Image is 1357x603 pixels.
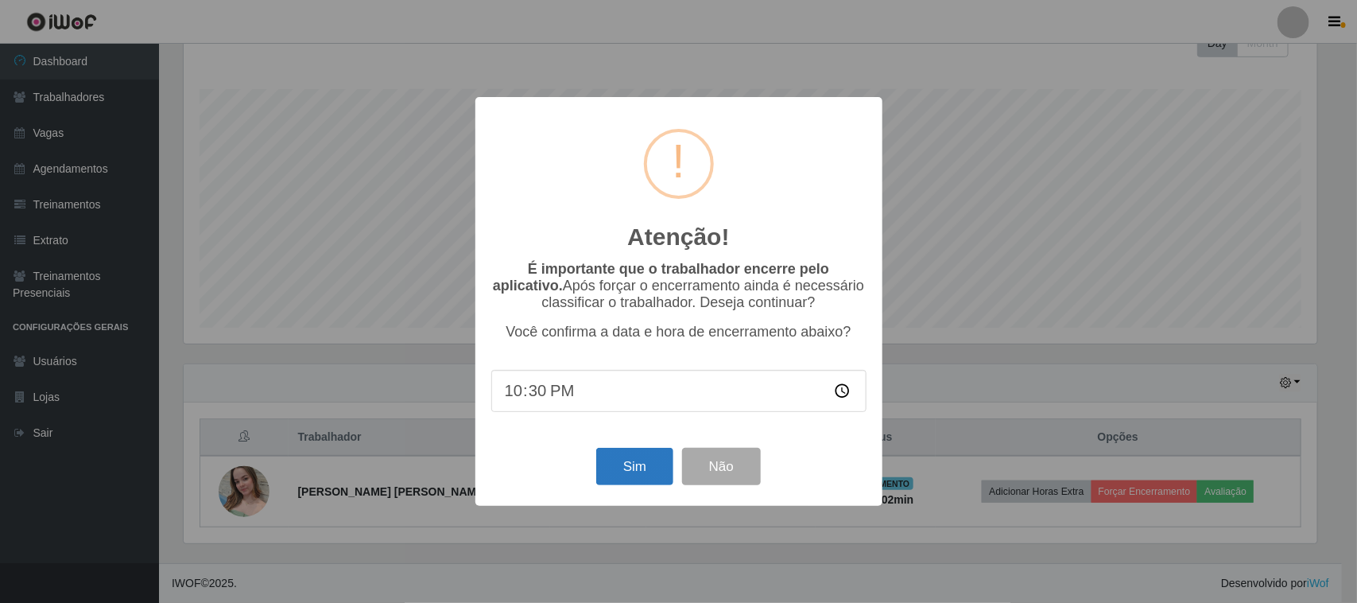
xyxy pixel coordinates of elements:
[627,223,729,251] h2: Atenção!
[491,261,867,311] p: Após forçar o encerramento ainda é necessário classificar o trabalhador. Deseja continuar?
[493,261,829,294] b: É importante que o trabalhador encerre pelo aplicativo.
[491,324,867,340] p: Você confirma a data e hora de encerramento abaixo?
[682,448,761,485] button: Não
[596,448,673,485] button: Sim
